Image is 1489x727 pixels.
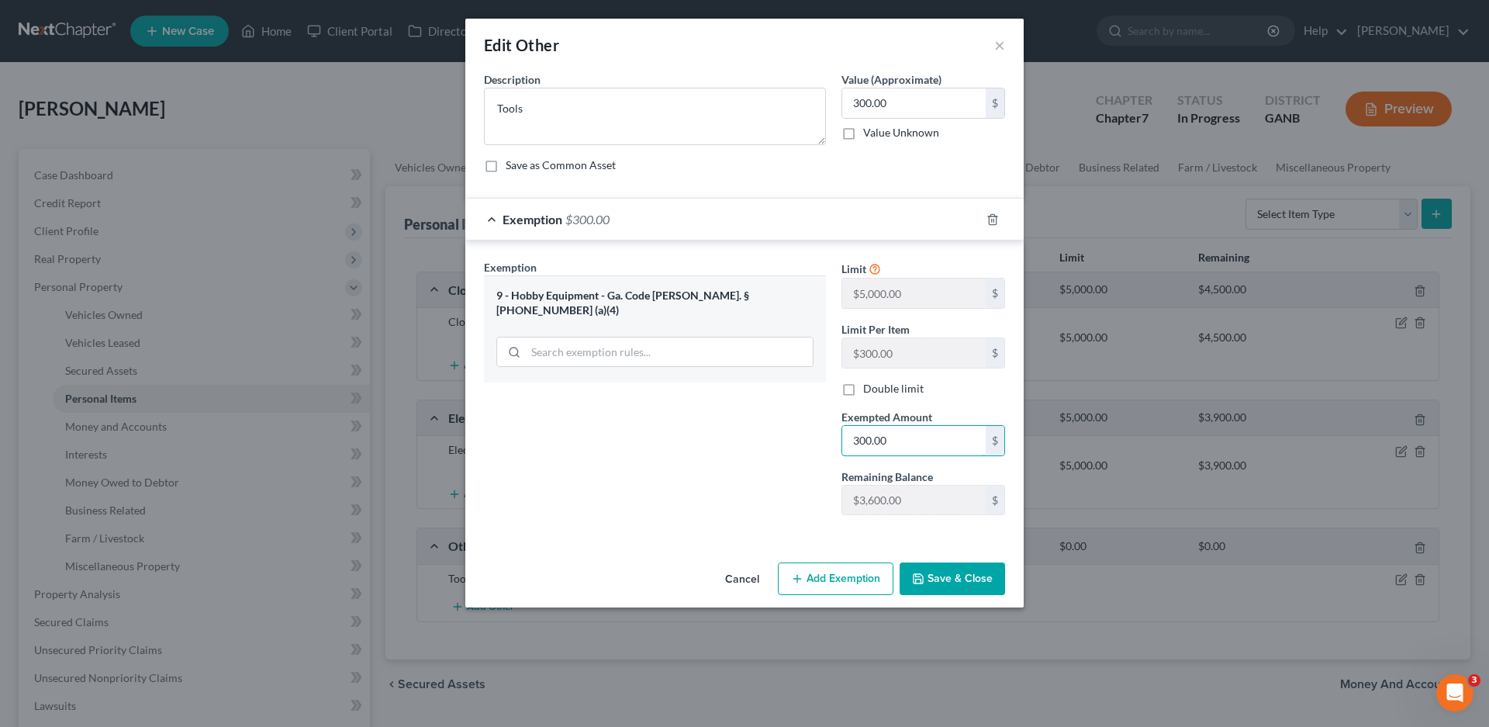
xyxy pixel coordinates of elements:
input: 0.00 [842,88,986,118]
button: Cancel [713,564,772,595]
span: Exemption [484,261,537,274]
iframe: Intercom live chat [1436,674,1473,711]
span: Exempted Amount [841,410,932,424]
span: 3 [1468,674,1480,687]
div: $ [986,279,1004,308]
div: $ [986,486,1004,515]
input: 0.00 [842,426,986,455]
input: -- [842,486,986,515]
div: $ [986,338,1004,368]
label: Double limit [863,381,924,396]
span: $300.00 [565,212,610,227]
span: Exemption [503,212,562,227]
button: Save & Close [900,563,1005,595]
span: Description [484,73,541,86]
input: Search exemption rules... [526,338,813,367]
div: $ [986,426,1004,455]
input: -- [842,279,986,308]
label: Limit Per Item [841,321,910,338]
div: Edit Other [484,34,559,56]
div: $ [986,88,1004,118]
button: × [994,36,1005,54]
label: Value (Approximate) [841,71,941,88]
input: -- [842,338,986,368]
button: Add Exemption [778,563,893,595]
label: Save as Common Asset [506,158,616,173]
label: Value Unknown [863,125,939,140]
label: Remaining Balance [841,469,933,485]
span: Limit [841,262,866,275]
div: 9 - Hobby Equipment - Ga. Code [PERSON_NAME]. § [PHONE_NUMBER] (a)(4) [496,289,814,317]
